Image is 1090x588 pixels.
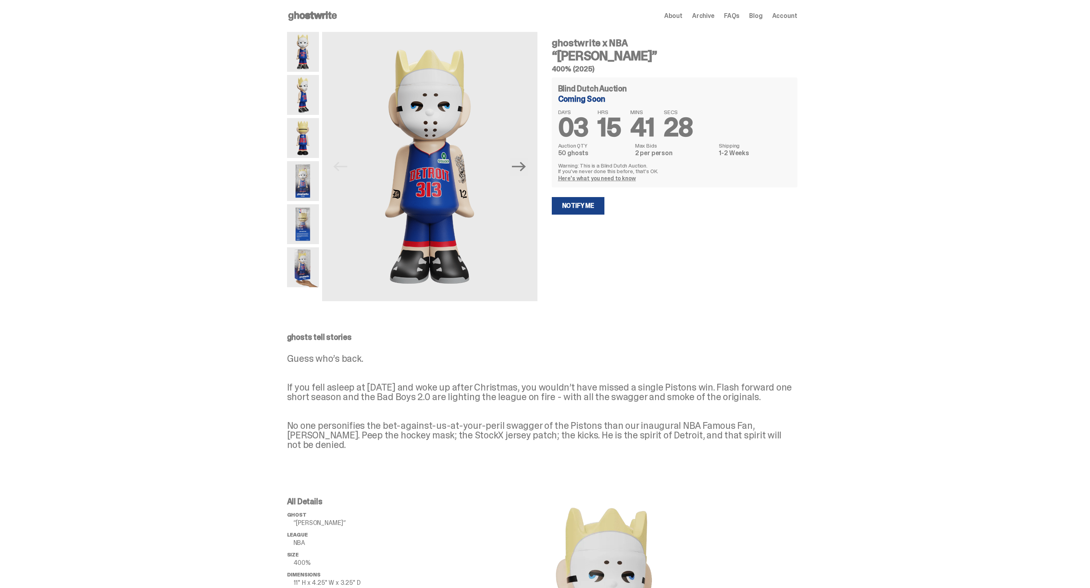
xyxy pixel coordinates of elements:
span: 41 [630,111,654,144]
h5: 400% (2025) [552,65,797,73]
dd: 2 per person [635,150,714,156]
span: HRS [598,109,621,115]
span: MINS [630,109,654,115]
span: Dimensions [287,571,321,578]
span: SECS [664,109,693,115]
img: Eminem_NBA_400_12.png [287,161,319,201]
p: Guess who’s back. If you fell asleep at [DATE] and woke up after Christmas, you wouldn’t have mis... [287,354,797,450]
button: Next [510,158,528,176]
dd: 1-2 Weeks [719,150,791,156]
img: Copy%20of%20Eminem_NBA_400_1.png [287,32,319,72]
a: Blog [749,13,762,19]
h4: ghostwrite x NBA [552,38,797,48]
span: League [287,531,308,538]
span: 03 [558,111,588,144]
dd: 50 ghosts [558,150,630,156]
p: 400% [293,560,415,566]
p: Warning: This is a Blind Dutch Auction. If you’ve never done this before, that’s OK. [558,163,791,174]
a: Account [772,13,797,19]
a: Notify Me [552,197,605,215]
span: 15 [598,111,621,144]
span: DAYS [558,109,588,115]
img: eminem%20scale.png [287,247,319,287]
p: ghosts tell stories [287,333,797,341]
span: ghost [287,511,307,518]
span: Size [287,551,299,558]
a: Archive [692,13,714,19]
img: Copy%20of%20Eminem_NBA_400_6.png [287,118,319,158]
a: About [664,13,683,19]
p: NBA [293,540,415,546]
p: All Details [287,497,415,505]
img: Copy%20of%20Eminem_NBA_400_3.png [287,75,319,115]
img: Copy%20of%20Eminem_NBA_400_1.png [322,32,537,301]
a: Here's what you need to know [558,175,636,182]
h4: Blind Dutch Auction [558,85,627,93]
img: Eminem_NBA_400_13.png [287,204,319,244]
h3: “[PERSON_NAME]” [552,49,797,62]
dt: Max Bids [635,143,714,148]
div: Coming Soon [558,95,791,103]
p: 11" H x 4.25" W x 3.25" D [293,580,415,586]
span: 28 [664,111,693,144]
p: “[PERSON_NAME]” [293,520,415,526]
dt: Auction QTY [558,143,630,148]
a: FAQs [724,13,740,19]
dt: Shipping [719,143,791,148]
